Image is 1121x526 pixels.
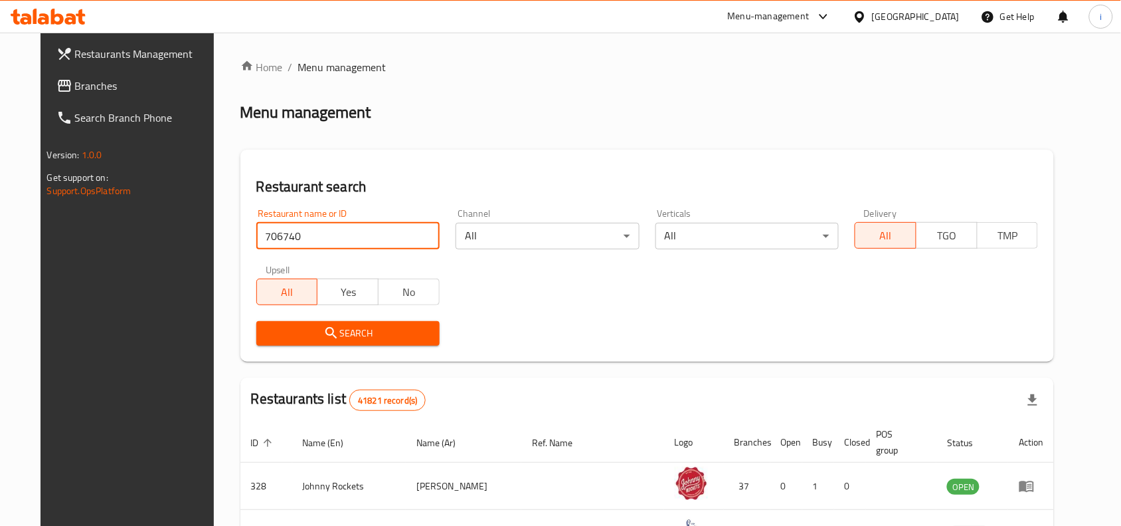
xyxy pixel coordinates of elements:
[75,110,217,126] span: Search Branch Phone
[416,435,473,451] span: Name (Ar)
[251,389,426,411] h2: Restaurants list
[46,102,228,134] a: Search Branch Phone
[298,59,387,75] span: Menu management
[770,463,802,510] td: 0
[802,422,834,463] th: Busy
[251,435,276,451] span: ID
[947,435,990,451] span: Status
[675,467,708,500] img: Johnny Rockets
[877,426,921,458] span: POS group
[262,283,313,302] span: All
[303,435,361,451] span: Name (En)
[834,463,866,510] td: 0
[1100,9,1102,24] span: i
[267,325,429,342] span: Search
[240,102,371,123] h2: Menu management
[977,222,1039,249] button: TMP
[802,463,834,510] td: 1
[240,463,292,510] td: 328
[384,283,434,302] span: No
[947,479,980,495] div: OPEN
[47,182,131,199] a: Support.OpsPlatform
[46,70,228,102] a: Branches
[983,226,1033,245] span: TMP
[256,223,440,249] input: Search for restaurant name or ID..
[256,177,1039,197] h2: Restaurant search
[872,9,960,24] div: [GEOGRAPHIC_DATA]
[655,223,839,249] div: All
[916,222,978,249] button: TGO
[323,283,373,302] span: Yes
[664,422,724,463] th: Logo
[1008,422,1054,463] th: Action
[240,59,1055,75] nav: breadcrumb
[456,223,639,249] div: All
[292,463,406,510] td: Johnny Rockets
[349,390,426,411] div: Total records count
[724,422,770,463] th: Branches
[256,321,440,346] button: Search
[82,146,102,164] span: 1.0.0
[47,169,108,186] span: Get support on:
[406,463,521,510] td: [PERSON_NAME]
[855,222,916,249] button: All
[947,479,980,495] span: OPEN
[266,265,290,275] label: Upsell
[256,279,318,305] button: All
[864,209,897,218] label: Delivery
[350,394,425,407] span: 41821 record(s)
[317,279,379,305] button: Yes
[1017,384,1049,416] div: Export file
[1019,478,1043,494] div: Menu
[288,59,293,75] li: /
[75,46,217,62] span: Restaurants Management
[728,9,810,25] div: Menu-management
[46,38,228,70] a: Restaurants Management
[922,226,972,245] span: TGO
[378,279,440,305] button: No
[75,78,217,94] span: Branches
[532,435,590,451] span: Ref. Name
[47,146,80,164] span: Version:
[724,463,770,510] td: 37
[240,59,283,75] a: Home
[770,422,802,463] th: Open
[834,422,866,463] th: Closed
[861,226,911,245] span: All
